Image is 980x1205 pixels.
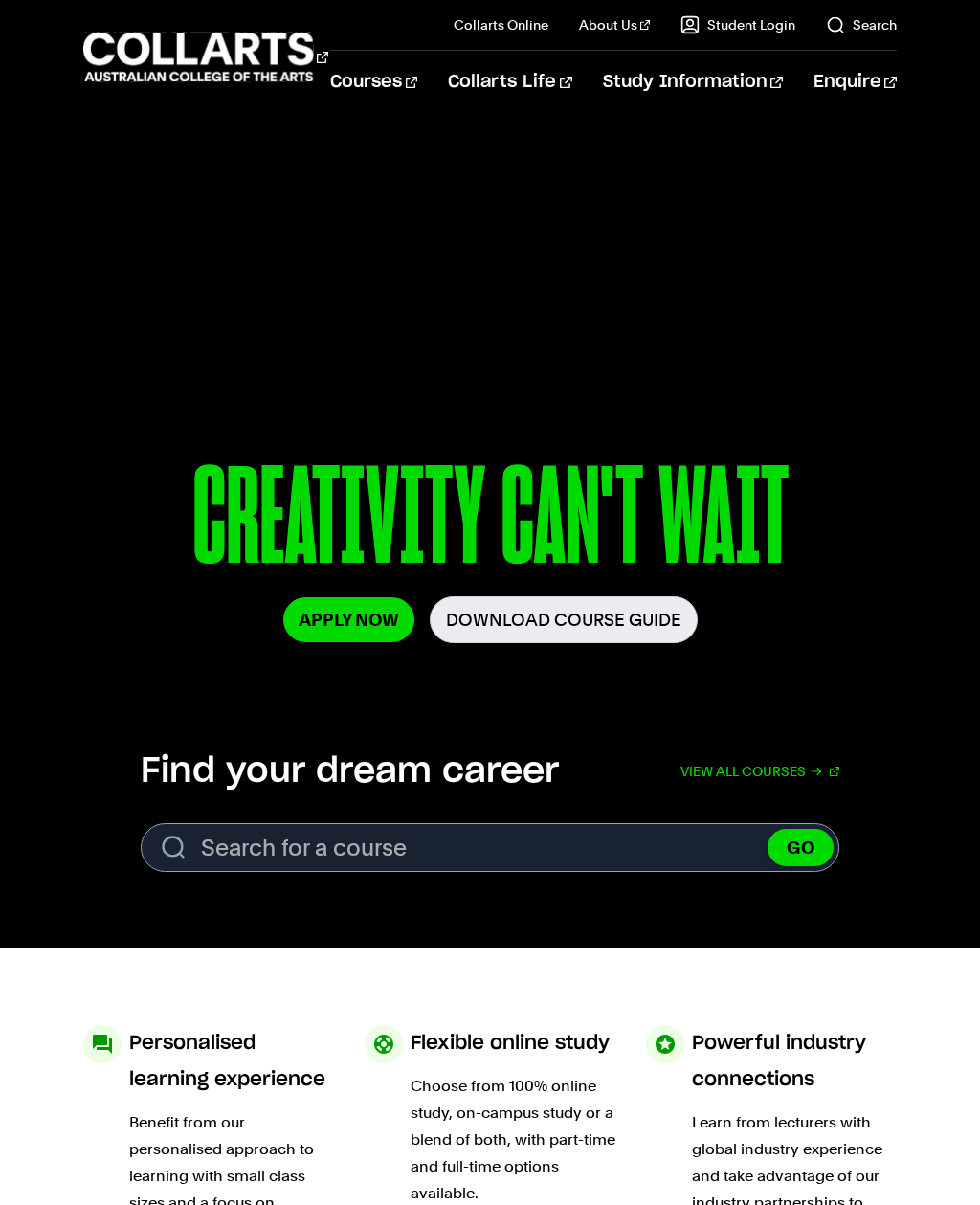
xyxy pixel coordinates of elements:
[283,597,414,642] a: Apply Now
[83,448,897,596] p: CREATIVITY CAN'T WAIT
[680,750,839,792] a: View all courses
[826,15,897,34] a: Search
[411,1025,610,1061] h3: Flexible online study
[692,1025,897,1098] h3: Powerful industry connections
[768,829,834,866] button: GO
[141,750,559,792] h2: Find your dream career
[454,15,548,34] a: Collarts Online
[141,823,839,872] form: Search
[430,596,698,643] a: Download Course Guide
[448,51,571,114] a: Collarts Life
[330,51,417,114] a: Courses
[813,51,897,114] a: Enquire
[603,51,783,114] a: Study Information
[141,823,839,872] input: Search for a course
[83,30,282,84] div: Go to homepage
[680,15,795,34] a: Student Login
[129,1025,334,1098] h3: Personalised learning experience
[579,15,650,34] a: About Us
